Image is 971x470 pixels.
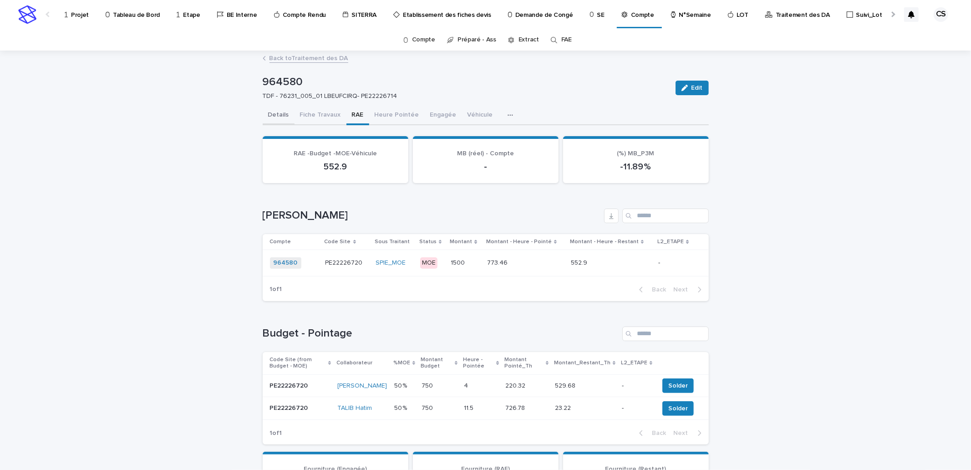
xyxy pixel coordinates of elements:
[571,257,589,267] p: 552.9
[337,404,372,412] a: TALIB Hatim
[464,380,470,390] p: 4
[657,237,684,247] p: L2_ETAPE
[464,403,475,412] p: 11.5
[622,382,651,390] p: -
[450,237,472,247] p: Montant
[505,355,544,372] p: Montant Pointé_Th
[622,327,709,341] input: Search
[421,355,452,372] p: Montant Budget
[458,29,496,51] a: Préparé - Ass
[570,237,639,247] p: Montant - Heure - Restant
[519,29,539,51] a: Extract
[506,403,527,412] p: 726.78
[622,404,651,412] p: -
[561,29,572,51] a: FAE
[647,430,666,436] span: Back
[337,382,387,390] a: [PERSON_NAME]
[668,404,688,413] span: Solder
[487,257,509,267] p: 773.46
[369,106,425,125] button: Heure Pointée
[486,237,552,247] p: Montant - Heure - Pointé
[463,355,494,372] p: Heure - Pointée
[451,257,467,267] p: 1500
[412,29,435,51] a: Compte
[424,161,548,172] p: -
[376,259,406,267] a: SPIE_MOE
[270,355,326,372] p: Code Site (from Budget - MOE)
[658,259,694,267] p: -
[674,286,694,293] span: Next
[555,380,577,390] p: 529.68
[336,358,372,368] p: Collaborateur
[425,106,462,125] button: Engagée
[574,161,698,172] p: -11.89 %
[393,358,410,368] p: %MOE
[662,378,694,393] button: Solder
[263,92,665,100] p: TDF - 76231_005_01 LBEUFCIRQ- PE22226714
[294,150,377,157] span: RAE -Budget -MOE-Véhicule
[346,106,369,125] button: RAE
[263,106,295,125] button: Details
[506,380,528,390] p: 220.32
[670,286,709,294] button: Next
[422,403,435,412] p: 750
[270,380,310,390] p: PE22226720
[422,380,435,390] p: 750
[274,161,397,172] p: 552.9
[263,209,600,222] h1: [PERSON_NAME]
[263,374,709,397] tr: PE22226720PE22226720 [PERSON_NAME] 50 %50 % 750750 44 220.32220.32 529.68529.68 -Solder
[325,257,365,267] p: PE22226720
[934,7,948,22] div: CS
[269,52,348,63] a: Back toTraitement des DA
[394,403,409,412] p: 50 %
[325,237,351,247] p: Code Site
[375,237,410,247] p: Sous Traitant
[270,237,291,247] p: Compte
[676,81,709,95] button: Edit
[457,150,514,157] span: MB (réel) - Compte
[394,380,409,390] p: 50 %
[295,106,346,125] button: Fiche Travaux
[462,106,498,125] button: Véhicule
[419,237,437,247] p: Status
[617,150,655,157] span: (%) MB_P3M
[674,430,694,436] span: Next
[554,358,610,368] p: Montant_Restant_Th
[263,422,290,444] p: 1 of 1
[691,85,703,91] span: Edit
[670,429,709,437] button: Next
[263,76,668,89] p: 964580
[270,403,310,412] p: PE22226720
[632,429,670,437] button: Back
[668,381,688,390] span: Solder
[263,397,709,420] tr: PE22226720PE22226720 TALIB Hatim 50 %50 % 750750 11.511.5 726.78726.78 23.2223.22 -Solder
[647,286,666,293] span: Back
[263,250,709,276] tr: 964580 PE22226720PE22226720 SPIE_MOE MOE15001500 773.46773.46 552.9552.9 -
[555,403,573,412] p: 23.22
[632,286,670,294] button: Back
[274,259,298,267] a: 964580
[263,327,619,340] h1: Budget - Pointage
[263,278,290,301] p: 1 of 1
[420,257,437,269] div: MOE
[622,209,709,223] input: Search
[18,5,36,24] img: stacker-logo-s-only.png
[662,401,694,416] button: Solder
[621,358,647,368] p: L2_ETAPE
